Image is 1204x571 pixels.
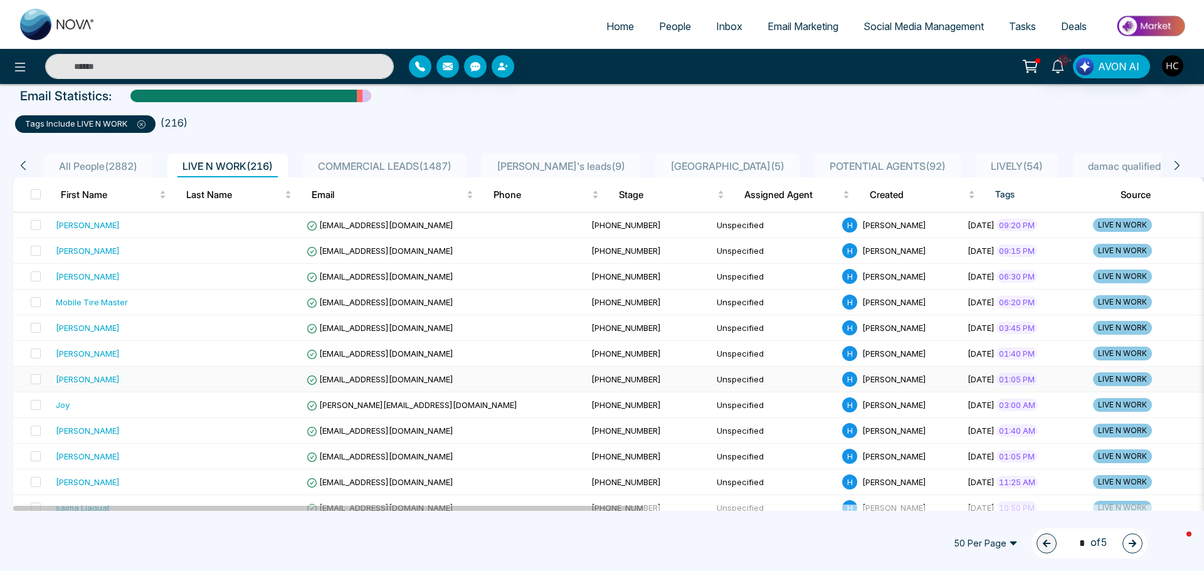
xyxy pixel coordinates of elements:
span: [EMAIL_ADDRESS][DOMAIN_NAME] [307,220,453,230]
span: 06:20 PM [996,296,1037,308]
th: Email [302,177,483,212]
td: Unspecified [712,392,837,418]
span: Email Marketing [768,20,838,33]
a: Tasks [996,14,1048,38]
td: Unspecified [712,290,837,315]
span: [EMAIL_ADDRESS][DOMAIN_NAME] [307,348,453,359]
span: 10+ [1058,55,1069,66]
span: [DATE] [968,220,995,230]
span: H [842,346,857,361]
span: LIVE N WORK [1093,501,1152,515]
span: LIVE N WORK [1093,398,1152,412]
td: Unspecified [712,341,837,367]
span: [DATE] [968,477,995,487]
span: Created [870,187,966,202]
div: Joy [56,399,70,411]
span: [EMAIL_ADDRESS][DOMAIN_NAME] [307,451,453,461]
span: H [842,397,857,412]
img: Market-place.gif [1106,12,1196,40]
span: Home [606,20,634,33]
span: 01:05 PM [996,373,1037,385]
span: 01:05 PM [996,450,1037,463]
p: Email Statistics: [20,86,112,105]
span: H [842,295,857,310]
span: LIVE N WORK [1093,424,1152,437]
span: of 5 [1072,535,1107,552]
span: [PHONE_NUMBER] [591,246,661,256]
span: [PERSON_NAME]'s leads ( 9 ) [492,160,630,172]
span: [PHONE_NUMBER] [591,400,661,410]
span: [PHONE_NUMBER] [591,451,661,461]
span: 09:15 PM [996,244,1037,257]
th: Assigned Agent [734,177,860,212]
td: Unspecified [712,418,837,444]
span: [GEOGRAPHIC_DATA] ( 5 ) [665,160,789,172]
span: LIVELY ( 54 ) [986,160,1048,172]
span: [PHONE_NUMBER] [591,271,661,281]
span: H [842,474,857,490]
span: 03:00 AM [996,399,1038,411]
span: [EMAIL_ADDRESS][DOMAIN_NAME] [307,246,453,256]
a: Social Media Management [851,14,996,38]
span: [EMAIL_ADDRESS][DOMAIN_NAME] [307,271,453,281]
span: [PERSON_NAME] [862,323,926,333]
a: 10+ [1043,55,1073,76]
div: Mobile Tire Master [56,296,128,308]
span: [PERSON_NAME][EMAIL_ADDRESS][DOMAIN_NAME] [307,400,517,410]
span: POTENTIAL AGENTS ( 92 ) [825,160,951,172]
th: Stage [609,177,734,212]
span: [DATE] [968,246,995,256]
iframe: Intercom live chat [1161,528,1191,558]
span: [DATE] [968,323,995,333]
div: saima Liaquat [56,501,110,514]
a: Inbox [704,14,755,38]
span: damac qualified ( 103 ) [1083,160,1192,172]
div: [PERSON_NAME] [56,347,120,360]
span: [PERSON_NAME] [862,220,926,230]
span: [DATE] [968,426,995,436]
span: LIVE N WORK [1093,475,1152,489]
span: Inbox [716,20,742,33]
span: LIVE N WORK [1093,347,1152,360]
span: [DATE] [968,297,995,307]
span: H [842,423,857,438]
img: User Avatar [1162,55,1183,76]
span: LIVE N WORK [1093,321,1152,335]
span: Tasks [1009,20,1036,33]
td: Unspecified [712,264,837,290]
span: Stage [619,187,715,202]
span: AVON AI [1098,59,1139,74]
span: 01:40 AM [996,424,1038,437]
span: [PERSON_NAME] [862,503,926,513]
div: [PERSON_NAME] [56,219,120,231]
span: [PERSON_NAME] [862,374,926,384]
div: [PERSON_NAME] [56,270,120,283]
span: H [842,320,857,335]
td: Unspecified [712,469,837,495]
span: [PERSON_NAME] [862,246,926,256]
button: AVON AI [1073,55,1150,78]
th: Tags [985,177,1111,212]
span: LIVE N WORK [1093,270,1152,283]
td: Unspecified [712,495,837,521]
span: COMMERCIAL LEADS ( 1487 ) [313,160,457,172]
span: [PERSON_NAME] [862,477,926,487]
a: Home [594,14,647,38]
span: [PERSON_NAME] [862,297,926,307]
a: People [647,14,704,38]
a: Deals [1048,14,1099,38]
td: Unspecified [712,444,837,469]
span: LIVE N WORK ( 216 ) [177,160,278,172]
p: tags include LIVE N WORK [25,118,145,130]
span: Email [312,187,464,202]
span: Deals [1061,20,1087,33]
span: H [842,500,857,515]
span: [EMAIL_ADDRESS][DOMAIN_NAME] [307,297,453,307]
span: [PHONE_NUMBER] [591,323,661,333]
div: [PERSON_NAME] [56,322,120,334]
span: 11:25 AM [996,476,1038,488]
span: [DATE] [968,451,995,461]
span: Social Media Management [863,20,984,33]
span: H [842,243,857,258]
img: Nova CRM Logo [20,9,95,40]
